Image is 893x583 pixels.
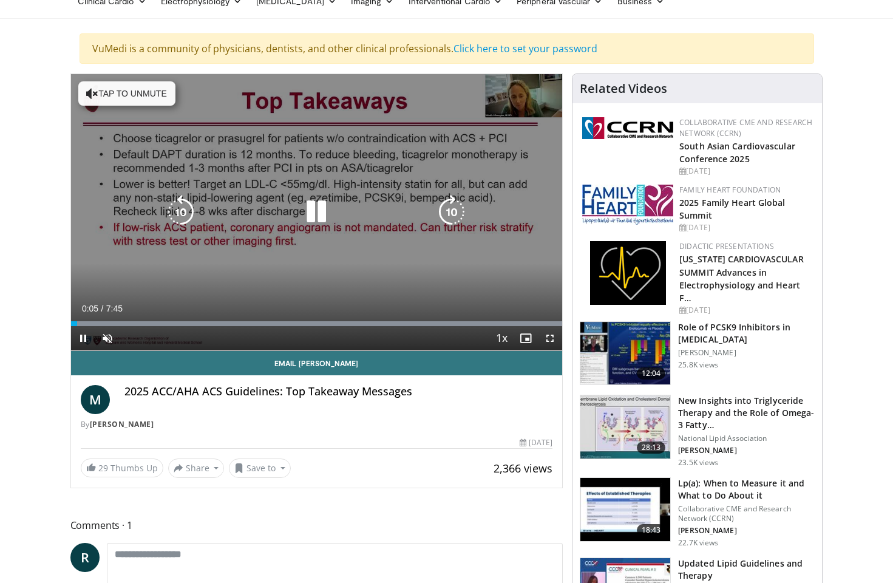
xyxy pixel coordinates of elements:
h4: Related Videos [580,81,667,96]
a: M [81,385,110,414]
div: By [81,419,553,430]
a: 2025 Family Heart Global Summit [679,197,785,221]
button: Save to [229,459,291,478]
video-js: Video Player [71,74,563,351]
span: / [101,304,104,313]
h4: 2025 ACC/AHA ACS Guidelines: Top Takeaway Messages [124,385,553,398]
button: Playback Rate [489,326,514,350]
span: 7:45 [106,304,123,313]
div: Didactic Presentations [679,241,812,252]
p: 22.7K views [678,538,718,548]
a: 12:04 Role of PCSK9 Inhibitors in [MEDICAL_DATA] [PERSON_NAME] 25.8K views [580,321,815,386]
span: Comments 1 [70,517,563,533]
a: Family Heart Foundation [679,185,781,195]
img: 7a20132b-96bf-405a-bedd-783937203c38.150x105_q85_crop-smart_upscale.jpg [580,478,670,541]
button: Unmute [95,326,120,350]
a: Email [PERSON_NAME] [71,351,563,375]
a: Click here to set your password [453,42,597,55]
button: Pause [71,326,95,350]
span: 12:04 [637,367,666,380]
span: 28:13 [637,442,666,454]
a: Collaborative CME and Research Network (CCRN) [679,117,812,138]
img: a04ee3ba-8487-4636-b0fb-5e8d268f3737.png.150x105_q85_autocrop_double_scale_upscale_version-0.2.png [582,117,673,139]
div: [DATE] [520,437,552,448]
img: 45ea033d-f728-4586-a1ce-38957b05c09e.150x105_q85_crop-smart_upscale.jpg [580,395,670,459]
p: Collaborative CME and Research Network (CCRN) [678,504,815,523]
div: [DATE] [679,222,812,233]
p: National Lipid Association [678,434,815,443]
button: Enable picture-in-picture mode [514,326,538,350]
p: [PERSON_NAME] [678,526,815,536]
div: Progress Bar [71,321,563,326]
p: [PERSON_NAME] [678,348,815,358]
div: VuMedi is a community of physicians, dentists, and other clinical professionals. [80,33,814,64]
p: 25.8K views [678,360,718,370]
h3: New Insights into Triglyceride Therapy and the Role of Omega-3 Fatty… [678,395,815,431]
span: 18:43 [637,524,666,536]
a: [US_STATE] CARDIOVASCULAR SUMMIT Advances in Electrophysiology and Heart F… [679,253,804,303]
a: 29 Thumbs Up [81,459,163,477]
div: [DATE] [679,305,812,316]
h3: Lp(a): When to Measure it and What to Do About it [678,477,815,502]
button: Fullscreen [538,326,562,350]
img: 3346fd73-c5f9-4d1f-bb16-7b1903aae427.150x105_q85_crop-smart_upscale.jpg [580,322,670,385]
span: 0:05 [82,304,98,313]
a: South Asian Cardiovascular Conference 2025 [679,140,795,165]
img: 96363db5-6b1b-407f-974b-715268b29f70.jpeg.150x105_q85_autocrop_double_scale_upscale_version-0.2.jpg [582,185,673,225]
button: Share [168,459,225,478]
a: R [70,543,100,572]
button: Tap to unmute [78,81,175,106]
a: 28:13 New Insights into Triglyceride Therapy and the Role of Omega-3 Fatty… National Lipid Associ... [580,395,815,468]
p: 23.5K views [678,458,718,468]
img: 1860aa7a-ba06-47e3-81a4-3dc728c2b4cf.png.150x105_q85_autocrop_double_scale_upscale_version-0.2.png [590,241,666,305]
a: [PERSON_NAME] [90,419,154,429]
span: 29 [98,462,108,474]
h3: Role of PCSK9 Inhibitors in [MEDICAL_DATA] [678,321,815,346]
div: [DATE] [679,166,812,177]
span: 2,366 views [494,461,552,476]
p: [PERSON_NAME] [678,446,815,455]
h3: Updated Lipid Guidelines and Therapy [678,557,815,582]
a: 18:43 Lp(a): When to Measure it and What to Do About it Collaborative CME and Research Network (C... [580,477,815,548]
